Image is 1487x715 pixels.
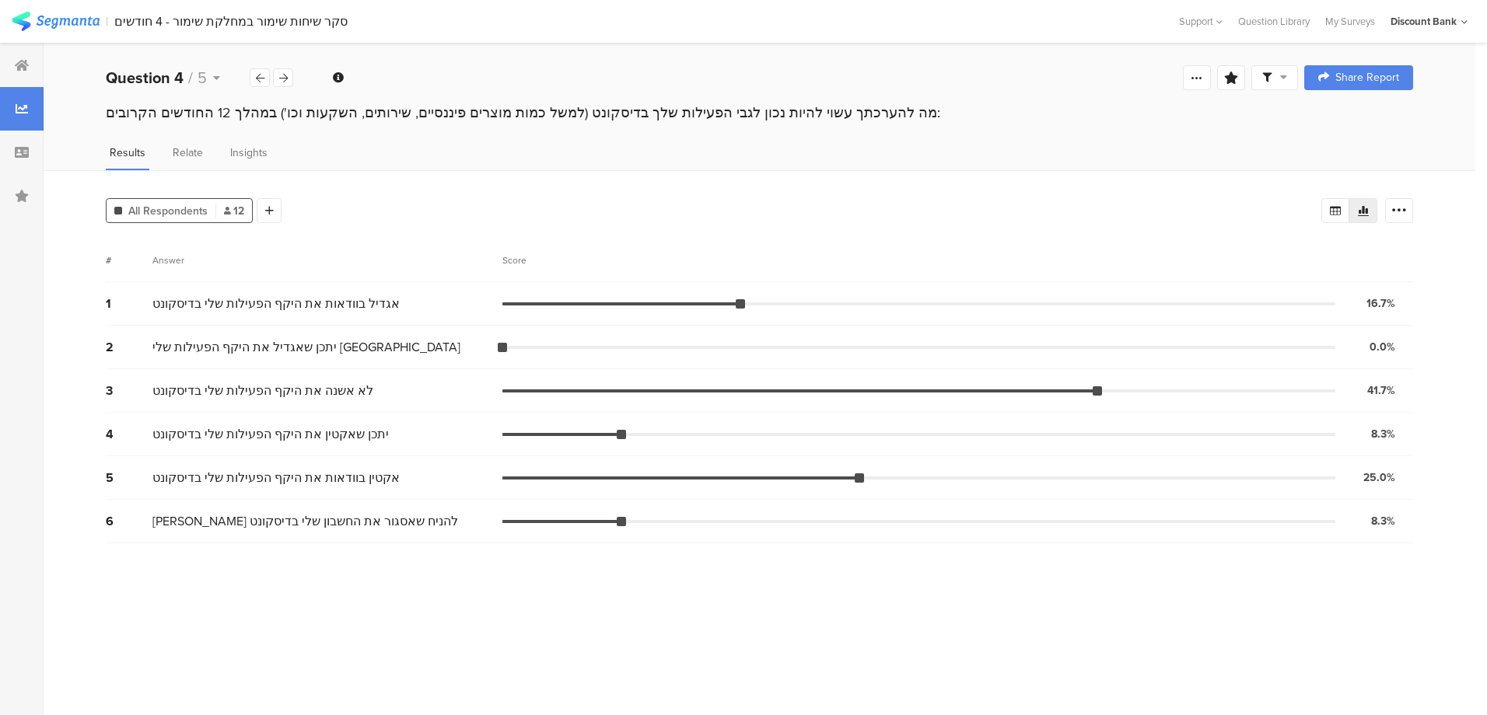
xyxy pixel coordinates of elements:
[152,295,400,312] span: אגדיל בוודאות את היקף הפעילות שלי בדיסקונט
[1363,469,1395,486] div: 25.0%
[106,103,1413,123] div: מה להערכתך עשוי להיות נכון לגבי הפעילות שלך בדיסקונט (למשל כמות מוצרים פיננסיים, שירותים, השקעות ...
[152,512,458,530] span: [PERSON_NAME] להניח שאסגור את החשבון שלי בדיסקונט
[106,512,152,530] div: 6
[106,469,152,487] div: 5
[106,66,184,89] b: Question 4
[152,253,184,267] div: Answer
[188,66,193,89] span: /
[1391,14,1457,29] div: Discount Bank
[1371,513,1395,529] div: 8.3%
[152,382,373,399] span: לא אשנה את היקף הפעילות שלי בדיסקונט
[152,469,400,487] span: אקטין בוודאות את היקף הפעילות שלי בדיסקונט
[114,14,348,29] div: סקר שיחות שימור במחלקת שימור - 4 חודשים
[106,12,108,30] div: |
[1366,295,1395,312] div: 16.7%
[106,382,152,399] div: 3
[152,425,389,443] span: יתכן שאקטין את היקף הפעילות שלי בדיסקונט
[110,145,145,161] span: Results
[106,425,152,443] div: 4
[230,145,268,161] span: Insights
[198,66,207,89] span: 5
[1230,14,1317,29] a: Question Library
[1367,382,1395,399] div: 41.7%
[1179,9,1223,33] div: Support
[224,203,244,219] span: 12
[1335,72,1399,83] span: Share Report
[173,145,203,161] span: Relate
[1317,14,1383,29] a: My Surveys
[12,12,100,31] img: segmanta logo
[502,253,535,267] div: Score
[152,338,460,356] span: יתכן שאגדיל את היקף הפעילות שלי [GEOGRAPHIC_DATA]
[106,338,152,356] div: 2
[106,295,152,312] div: 1
[128,203,208,219] span: All Respondents
[106,253,152,267] div: #
[1370,339,1395,355] div: 0.0%
[1371,426,1395,442] div: 8.3%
